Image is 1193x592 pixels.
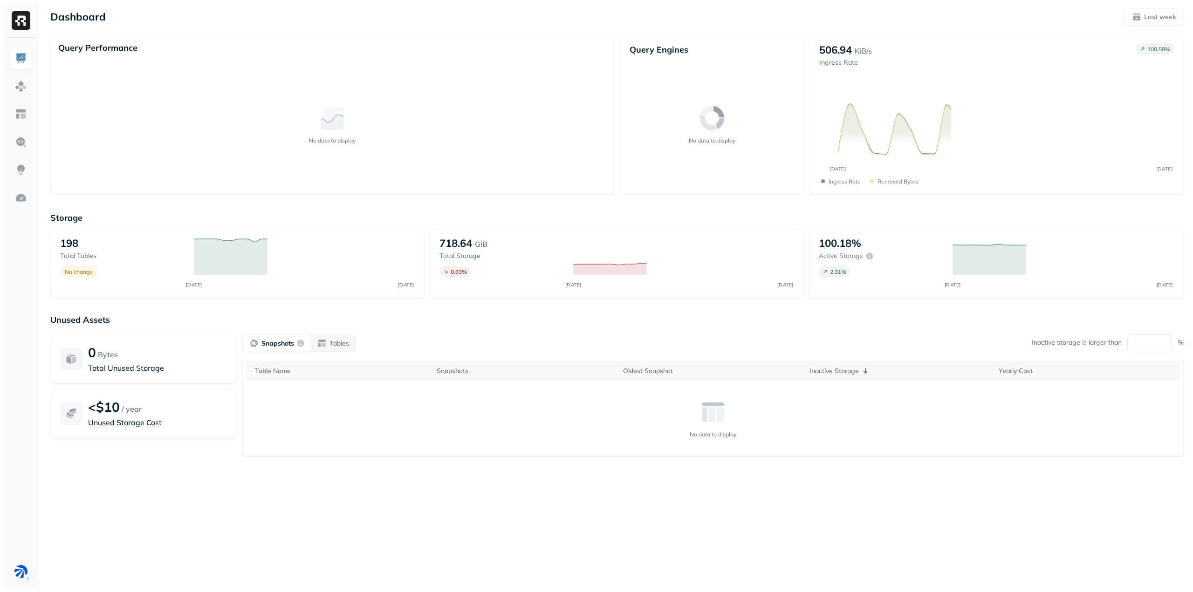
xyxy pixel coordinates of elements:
p: 0.63 % [451,268,467,275]
tspan: [DATE] [565,282,581,288]
p: No change [65,268,93,275]
p: 100.18% [819,237,861,250]
div: Snapshots [437,367,614,375]
p: Active storage [819,252,863,260]
p: Total tables [60,252,185,260]
p: 100.58 % [1147,46,1170,53]
p: 198 [60,237,78,250]
tspan: [DATE] [1157,166,1173,171]
p: / year [122,403,142,415]
p: GiB [475,238,487,250]
img: BAM Dev [14,565,27,578]
p: 2.31 % [830,268,846,275]
img: Insights [15,164,27,176]
div: Oldest Snapshot [623,367,800,375]
div: Table Name [255,367,427,375]
button: Last week [1124,8,1184,25]
p: Total Unused Storage [88,362,227,374]
img: Ryft [12,11,30,30]
tspan: [DATE] [944,282,960,288]
p: <$10 [88,399,120,415]
p: Last week [1144,13,1176,21]
img: Optimization [15,192,27,204]
tspan: [DATE] [398,282,414,288]
p: Query Performance [58,42,137,53]
p: No data to display [689,137,735,144]
p: % [1178,338,1184,347]
img: Dashboard [15,52,27,64]
p: Inactive storage is larger than [1032,338,1122,347]
p: Ingress Rate [829,178,861,185]
img: Query Explorer [15,136,27,148]
img: Asset Explorer [15,108,27,120]
p: 506.94 [819,43,852,56]
p: Query Engines [630,44,794,55]
p: Ingress Rate [819,58,872,67]
p: Storage [50,212,1184,223]
tspan: [DATE] [185,282,202,288]
p: Bytes [98,349,118,360]
tspan: [DATE] [1156,282,1172,288]
img: Assets [15,80,27,92]
p: Inactive Storage [809,367,859,375]
p: KiB/s [855,45,872,56]
p: 718.64 [439,237,472,250]
p: Removed bytes [878,178,918,185]
p: Tables [329,339,349,348]
tspan: [DATE] [830,166,846,171]
tspan: [DATE] [777,282,793,288]
p: Unused Assets [50,314,1184,325]
p: Total storage [439,252,564,260]
p: No data to display [690,431,736,438]
p: No data to display [309,137,356,144]
div: Yearly Cost [999,367,1176,375]
p: Dashboard [50,10,106,23]
p: Unused Storage Cost [88,417,227,428]
p: Snapshots [261,339,294,348]
p: 0 [88,344,96,361]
